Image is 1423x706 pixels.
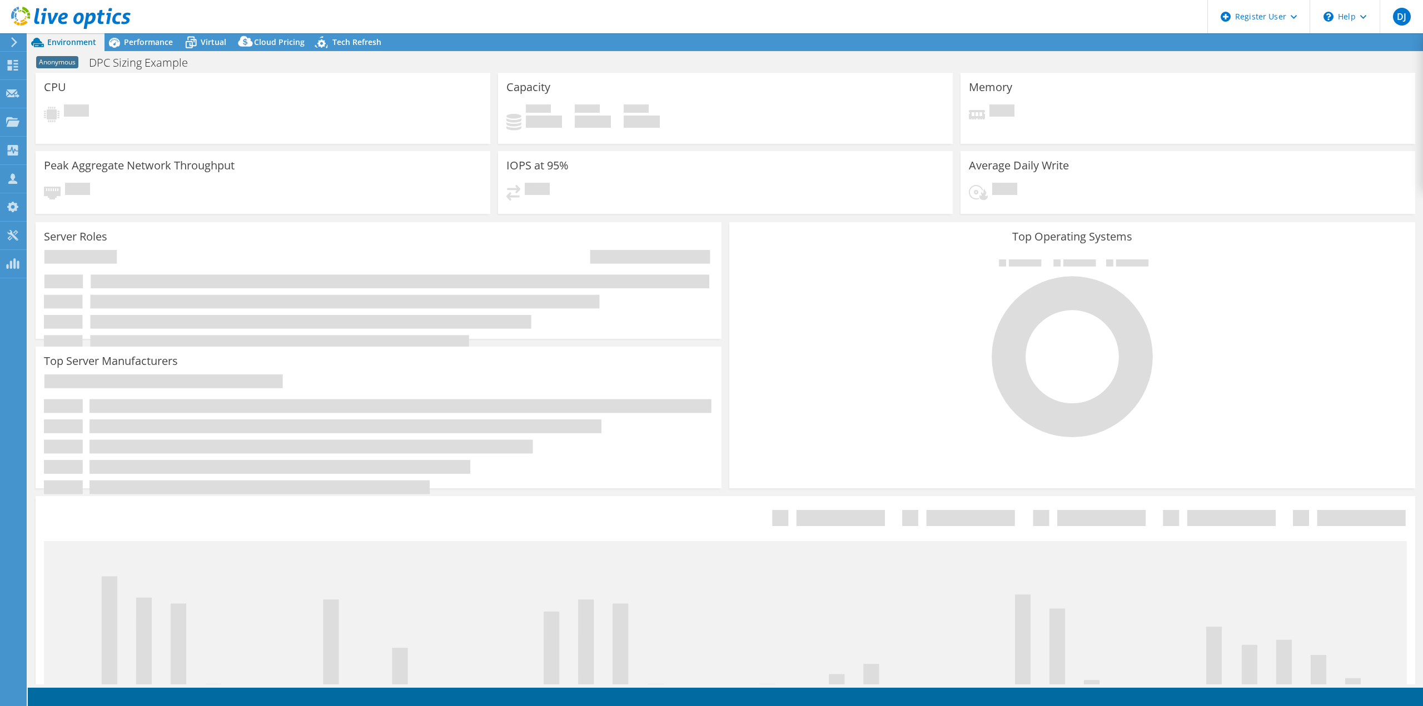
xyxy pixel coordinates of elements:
h3: CPU [44,81,66,93]
h4: 0 GiB [575,116,611,128]
span: Pending [525,183,550,198]
h3: Memory [969,81,1012,93]
span: Environment [47,37,96,47]
h1: DPC Sizing Example [84,57,205,69]
span: Performance [124,37,173,47]
span: Pending [992,183,1017,198]
span: Free [575,104,600,116]
span: Cloud Pricing [254,37,305,47]
span: Anonymous [36,56,78,68]
span: Tech Refresh [332,37,381,47]
span: DJ [1393,8,1411,26]
h3: Peak Aggregate Network Throughput [44,159,235,172]
h4: 0 GiB [526,116,562,128]
h4: 0 GiB [624,116,660,128]
span: Used [526,104,551,116]
span: Total [624,104,649,116]
h3: Top Server Manufacturers [44,355,178,367]
span: Pending [64,104,89,119]
span: Pending [65,183,90,198]
h3: IOPS at 95% [506,159,569,172]
h3: Top Operating Systems [738,231,1407,243]
span: Virtual [201,37,226,47]
svg: \n [1324,12,1334,22]
span: Pending [989,104,1014,119]
h3: Capacity [506,81,550,93]
h3: Average Daily Write [969,159,1069,172]
h3: Server Roles [44,231,107,243]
